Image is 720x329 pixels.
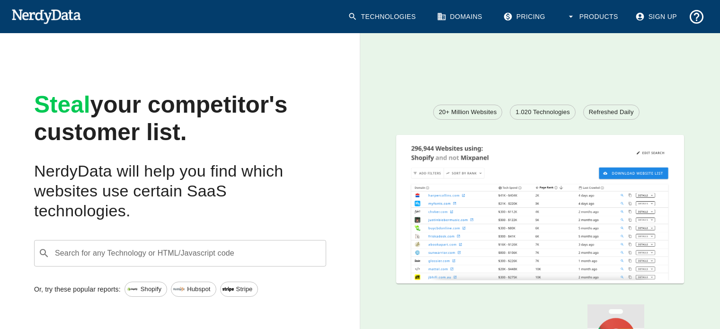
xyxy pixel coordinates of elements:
span: Steal [34,91,90,118]
h1: your competitor's customer list. [34,91,326,146]
a: 20+ Million Websites [433,105,502,120]
span: Hubspot [182,285,215,294]
a: Shopify [124,282,167,297]
img: NerdyData.com [11,7,81,26]
button: Products [560,5,626,29]
span: Shopify [135,285,167,294]
span: Stripe [231,285,258,294]
a: 1.020 Technologies [510,105,576,120]
h2: NerdyData will help you find which websites use certain SaaS technologies. [34,161,326,221]
span: 20+ Million Websites [434,107,502,117]
a: Stripe [220,282,258,297]
a: Pricing [498,5,553,29]
a: Technologies [342,5,424,29]
a: Hubspot [171,282,216,297]
a: Refreshed Daily [583,105,640,120]
img: A screenshot of a report showing the total number of websites using Shopify [396,135,684,280]
p: Or, try these popular reports: [34,285,121,294]
span: 1.020 Technologies [510,107,575,117]
span: Refreshed Daily [584,107,639,117]
button: Support and Documentation [684,5,709,29]
a: Sign Up [630,5,684,29]
a: Domains [431,5,490,29]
